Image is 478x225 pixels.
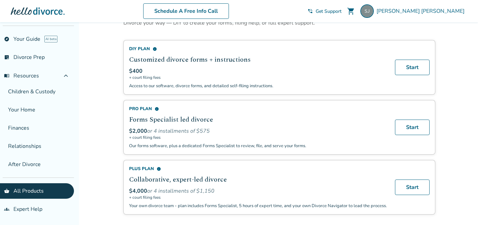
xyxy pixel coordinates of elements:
[129,127,147,135] span: $2,000
[129,75,387,80] span: + court filing fees
[376,7,467,15] span: [PERSON_NAME] [PERSON_NAME]
[157,167,161,171] span: info
[129,187,387,195] div: or 4 installments of $1,150
[143,3,229,19] a: Schedule A Free Info Call
[4,36,9,42] span: explore
[395,120,430,135] a: Start
[4,73,9,78] span: menu_book
[129,67,143,75] span: $400
[62,72,70,80] span: expand_less
[4,188,9,194] span: shopping_basket
[444,193,478,225] iframe: Chat Widget
[129,83,387,89] p: Access to our software, divorce forms, and detailed self-filing instructions.
[129,55,387,65] h2: Customized divorce forms + instructions
[129,195,387,200] span: + court filing fees
[395,60,430,75] a: Start
[395,180,430,195] a: Start
[153,47,157,51] span: info
[316,8,342,14] span: Get Support
[347,7,355,15] span: shopping_cart
[129,143,387,149] p: Our forms software, plus a dedicated Forms Specialist to review, file, and serve your forms.
[4,72,39,79] span: Resources
[129,106,387,112] div: Pro Plan
[360,4,374,18] img: stine80@gmail.com
[308,8,342,14] a: phone_in_talkGet Support
[129,46,387,52] div: DIY Plan
[129,127,387,135] div: or 4 installments of $575
[308,8,313,14] span: phone_in_talk
[4,206,9,212] span: groups
[129,187,147,195] span: $4,000
[129,166,387,172] div: Plus Plan
[129,135,387,140] span: + court filing fees
[155,107,159,111] span: info
[129,115,387,125] h2: Forms Specialist led divorce
[4,55,9,60] span: list_alt_check
[129,203,387,209] p: Your own divorce team - plan includes Forms Specialist, 5 hours of expert time, and your own Divo...
[129,174,387,185] h2: Collaborative, expert-led divorce
[44,36,57,42] span: AI beta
